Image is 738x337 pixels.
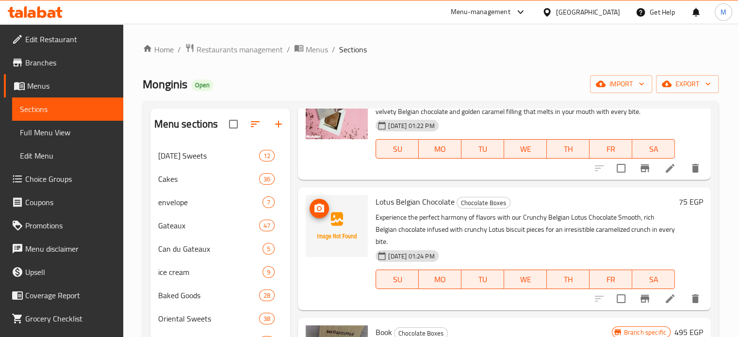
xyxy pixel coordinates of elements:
[143,73,187,95] span: Monginis
[633,157,656,180] button: Branch-specific-item
[4,167,123,191] a: Choice Groups
[306,77,368,139] img: caramel Belgian Chocolate
[4,284,123,307] a: Coverage Report
[259,220,275,231] div: items
[294,43,328,56] a: Menus
[25,220,115,231] span: Promotions
[150,214,291,237] div: Gateaux47
[260,151,274,160] span: 12
[679,195,703,209] h6: 75 EGP
[611,158,631,178] span: Select to update
[376,270,419,289] button: SU
[656,75,719,93] button: export
[158,313,260,324] span: Oriental Sweets
[632,270,675,289] button: SA
[267,112,290,136] button: Add section
[12,97,123,121] a: Sections
[25,196,115,208] span: Coupons
[465,273,500,287] span: TU
[260,314,274,323] span: 38
[262,266,275,278] div: items
[632,139,675,159] button: SA
[20,127,115,138] span: Full Menu View
[4,74,123,97] a: Menus
[457,197,510,209] span: Chocolate Boxes
[262,196,275,208] div: items
[590,75,652,93] button: import
[508,142,543,156] span: WE
[25,266,115,278] span: Upsell
[25,313,115,324] span: Grocery Checklist
[150,191,291,214] div: envelope7
[158,150,260,161] div: Mawlid Sweets
[260,175,274,184] span: 36
[244,112,267,136] span: Sort sections
[4,51,123,74] a: Branches
[376,194,455,209] span: Lotus Belgian Chocolate
[376,211,675,248] p: Experience the perfect harmony of flavors with our Crunchy Belgian Lotus Chocolate Smooth, rich B...
[25,243,115,255] span: Menu disclaimer
[306,195,368,257] img: Lotus Belgian Chocolate
[223,114,244,134] span: Select all sections
[4,214,123,237] a: Promotions
[12,144,123,167] a: Edit Menu
[461,270,504,289] button: TU
[721,7,726,17] span: M
[504,139,547,159] button: WE
[339,44,367,55] span: Sections
[590,270,632,289] button: FR
[20,150,115,161] span: Edit Menu
[423,142,458,156] span: MO
[551,273,586,287] span: TH
[384,121,438,130] span: [DATE] 01:22 PM
[197,44,283,55] span: Restaurants management
[143,44,174,55] a: Home
[4,28,123,51] a: Edit Restaurant
[25,173,115,185] span: Choice Groups
[158,289,260,301] div: Baked Goods
[4,307,123,330] a: Grocery Checklist
[590,139,632,159] button: FR
[260,291,274,300] span: 28
[260,221,274,230] span: 47
[158,243,263,255] span: Can du Gateaux
[376,94,675,118] p: Indulge in pure luxury with our Belgian Chocolate filled with rich caramel A perfect harmony of s...
[306,44,328,55] span: Menus
[664,78,711,90] span: export
[593,142,628,156] span: FR
[451,6,510,18] div: Menu-management
[150,167,291,191] div: Cakes36
[259,289,275,301] div: items
[384,252,438,261] span: [DATE] 01:24 PM
[259,173,275,185] div: items
[158,173,260,185] span: Cakes
[504,270,547,289] button: WE
[191,80,213,91] div: Open
[664,162,676,174] a: Edit menu item
[4,191,123,214] a: Coupons
[12,121,123,144] a: Full Menu View
[376,139,419,159] button: SU
[158,266,263,278] span: ice cream
[158,196,263,208] span: envelope
[593,273,628,287] span: FR
[150,144,291,167] div: [DATE] Sweets12
[185,43,283,56] a: Restaurants management
[287,44,290,55] li: /
[259,313,275,324] div: items
[154,117,218,131] h2: Menu sections
[611,289,631,309] span: Select to update
[158,220,260,231] span: Gateaux
[259,150,275,161] div: items
[27,80,115,92] span: Menus
[380,142,415,156] span: SU
[25,289,115,301] span: Coverage Report
[508,273,543,287] span: WE
[310,199,329,218] button: upload picture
